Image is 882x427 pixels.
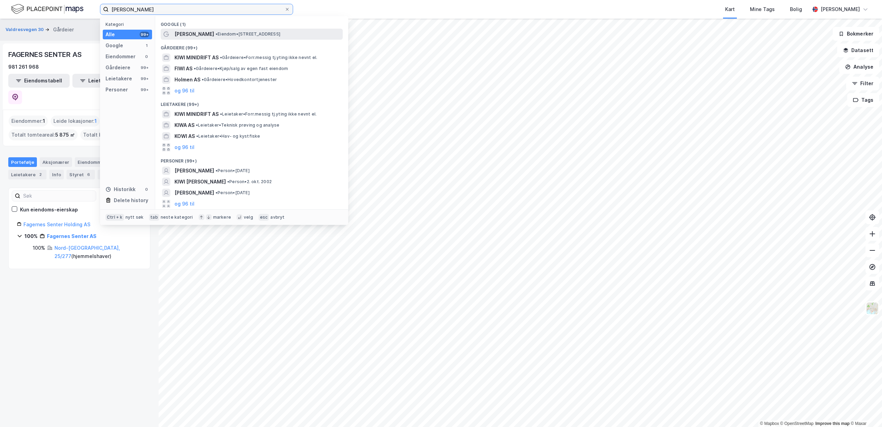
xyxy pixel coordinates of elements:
div: Info [49,170,64,179]
span: [PERSON_NAME] [174,189,214,197]
div: tab [149,214,159,221]
a: Nord-[GEOGRAPHIC_DATA], 25/277 [54,245,120,259]
div: Gårdeiere [106,63,130,72]
div: Kontrollprogram for chat [848,394,882,427]
div: avbryt [270,215,284,220]
div: markere [213,215,231,220]
div: Eiendommer [106,52,136,61]
button: og 96 til [174,143,194,151]
div: Kun eiendoms-eierskap [20,206,78,214]
span: 1 [94,117,97,125]
div: ( hjemmelshaver ) [54,244,142,260]
button: Valdresvegen 30 [6,26,45,33]
button: Filter [846,77,879,90]
span: • [216,31,218,37]
input: Søk på adresse, matrikkel, gårdeiere, leietakere eller personer [109,4,284,14]
div: Gårdeiere (99+) [155,40,348,52]
div: Aksjonærer [40,157,72,167]
img: Z [866,302,879,315]
div: 99+ [140,65,149,70]
div: Kart [725,5,735,13]
div: Mine Tags [750,5,775,13]
div: 6 [85,171,92,178]
div: esc [259,214,269,221]
button: Tags [847,93,879,107]
span: Holmen AS [174,76,200,84]
span: [PERSON_NAME] [174,167,214,175]
span: • [196,122,198,128]
div: Leietakere (99+) [155,96,348,109]
div: 100% [24,232,38,240]
div: Leide lokasjoner : [51,116,100,127]
div: Eiendommer : [9,116,48,127]
div: Totalt tomteareal : [9,129,78,140]
span: 5 875 ㎡ [55,131,75,139]
span: Leietaker • Teknisk prøving og analyse [196,122,279,128]
div: Gårdeier [53,26,74,34]
div: Ctrl + k [106,214,124,221]
div: 99+ [140,87,149,92]
div: velg [244,215,253,220]
div: 0 [144,187,149,192]
div: Alle [106,30,115,39]
div: 99+ [140,32,149,37]
div: Bolig [790,5,802,13]
span: Person • [DATE] [216,168,250,173]
span: • [220,55,222,60]
div: [PERSON_NAME] [821,5,860,13]
input: Søk [20,191,96,201]
span: • [196,133,198,139]
a: Fagernes Senter AS [47,233,97,239]
span: KIWI MINIDRIFT AS [174,110,219,118]
button: og 96 til [174,200,194,208]
div: Transaksjoner [98,170,145,179]
span: KIWA AS [174,121,194,129]
span: • [227,179,229,184]
div: Delete history [114,196,148,205]
div: 100% [33,244,45,252]
span: • [202,77,204,82]
div: 0 [144,54,149,59]
button: Bokmerker [833,27,879,41]
span: KIWI MINIDRIFT AS [174,53,219,62]
div: Totalt byggareal : [80,129,147,140]
span: Person • [DATE] [216,190,250,196]
div: 99+ [140,76,149,81]
span: 1 [43,117,45,125]
div: 981 261 968 [8,63,39,71]
div: Leietakere [106,75,132,83]
button: og 96 til [174,87,194,95]
a: Improve this map [815,421,850,426]
button: Eiendomstabell [8,74,70,88]
span: Gårdeiere • Kjøp/salg av egen fast eiendom [194,66,288,71]
span: Eiendom • [STREET_ADDRESS] [216,31,280,37]
span: • [216,168,218,173]
a: Mapbox [760,421,779,426]
div: FAGERNES SENTER AS [8,49,83,60]
span: • [220,111,222,117]
button: Analyse [839,60,879,74]
div: Styret [67,170,95,179]
div: neste kategori [161,215,193,220]
span: FIWI AS [174,64,192,73]
div: Kategori [106,22,152,27]
img: logo.f888ab2527a4732fd821a326f86c7f29.svg [11,3,83,15]
a: OpenStreetMap [780,421,814,426]
span: Person • 2. okt. 2002 [227,179,272,185]
div: Google (1) [155,16,348,29]
div: Historikk [106,185,136,193]
button: Leietakertabell [72,74,134,88]
div: Portefølje [8,157,37,167]
span: • [216,190,218,195]
div: Google [106,41,123,50]
div: nytt søk [126,215,144,220]
span: • [194,66,196,71]
div: 1 [144,43,149,48]
iframe: Chat Widget [848,394,882,427]
span: KOWI AS [174,132,195,140]
button: Datasett [837,43,879,57]
a: Fagernes Senter Holding AS [23,221,90,227]
span: Leietaker • Hav- og kystfiske [196,133,260,139]
span: [PERSON_NAME] [174,30,214,38]
div: Eiendommer [75,157,117,167]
